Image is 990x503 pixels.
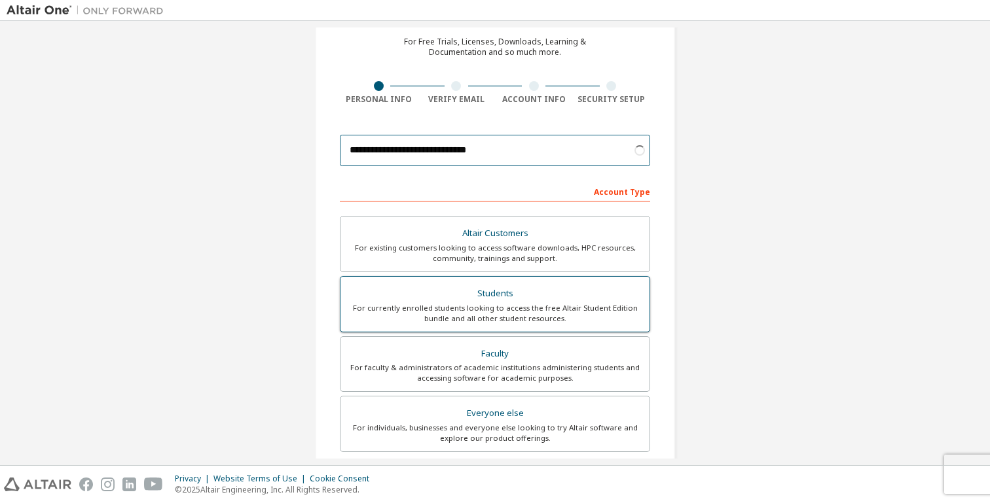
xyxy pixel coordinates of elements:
div: Security Setup [573,94,651,105]
img: Altair One [7,4,170,17]
div: For existing customers looking to access software downloads, HPC resources, community, trainings ... [348,243,642,264]
div: Everyone else [348,404,642,423]
div: Personal Info [340,94,418,105]
div: Account Type [340,181,650,201]
div: For currently enrolled students looking to access the free Altair Student Edition bundle and all ... [348,303,642,324]
img: facebook.svg [79,477,93,491]
div: Faculty [348,345,642,363]
img: instagram.svg [101,477,115,491]
img: youtube.svg [144,477,163,491]
p: © 2025 Altair Engineering, Inc. All Rights Reserved. [175,484,377,495]
div: Students [348,285,642,303]
div: Cookie Consent [310,474,377,484]
div: Website Terms of Use [213,474,310,484]
div: For Free Trials, Licenses, Downloads, Learning & Documentation and so much more. [404,37,586,58]
div: Privacy [175,474,213,484]
div: For individuals, businesses and everyone else looking to try Altair software and explore our prod... [348,423,642,443]
div: For faculty & administrators of academic institutions administering students and accessing softwa... [348,362,642,383]
div: Altair Customers [348,224,642,243]
img: altair_logo.svg [4,477,71,491]
div: Create an Altair One Account [390,13,601,29]
img: linkedin.svg [122,477,136,491]
div: Verify Email [418,94,496,105]
div: Account Info [495,94,573,105]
